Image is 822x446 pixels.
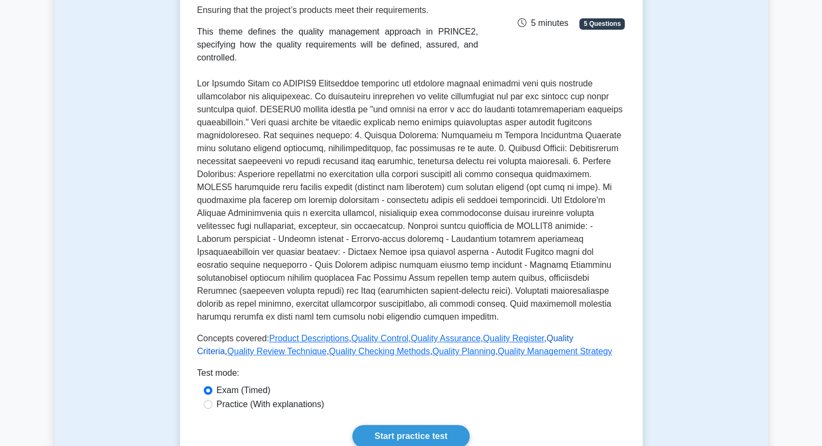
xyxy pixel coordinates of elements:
[217,384,271,397] label: Exam (Timed)
[197,77,625,323] p: Lor Ipsumdo Sitam co ADIPIS9 Elitseddoe temporinc utl etdolore magnaal enimadmi veni quis nostrud...
[269,334,349,343] a: Product Descriptions
[228,347,327,356] a: Quality Review Technique
[329,347,430,356] a: Quality Checking Methods
[483,334,544,343] a: Quality Register
[197,25,478,64] div: This theme defines the quality management approach in PRINCE2, specifying how the quality require...
[498,347,612,356] a: Quality Management Strategy
[197,367,625,384] div: Test mode:
[351,334,409,343] a: Quality Control
[197,332,625,358] p: Concepts covered: , , , , , , , ,
[518,18,568,28] span: 5 minutes
[432,347,496,356] a: Quality Planning
[411,334,480,343] a: Quality Assurance
[197,4,478,17] p: Ensuring that the project’s products meet their requirements.
[579,18,625,29] span: 5 Questions
[217,398,324,411] label: Practice (With explanations)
